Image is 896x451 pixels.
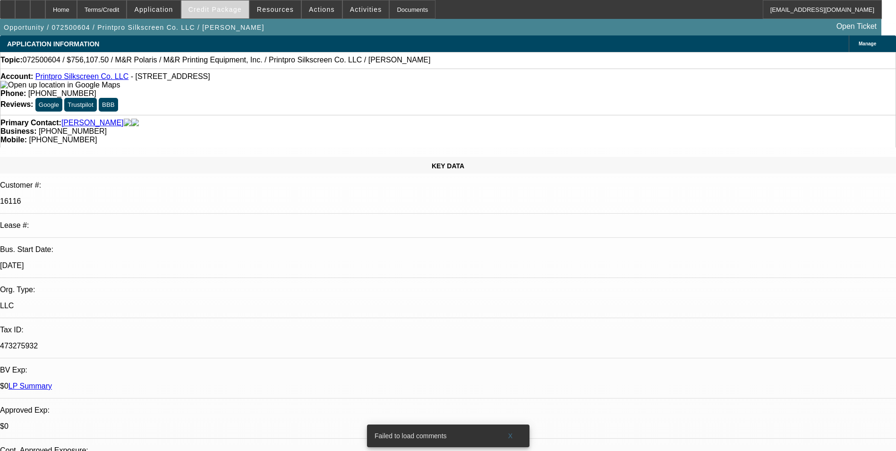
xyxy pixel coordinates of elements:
[367,425,495,447] div: Failed to load comments
[432,162,464,170] span: KEY DATA
[343,0,389,18] button: Activities
[0,56,23,64] strong: Topic:
[0,81,120,89] img: Open up location in Google Maps
[188,6,242,13] span: Credit Package
[131,72,210,80] span: - [STREET_ADDRESS]
[0,89,26,97] strong: Phone:
[508,432,513,440] span: X
[35,98,62,112] button: Google
[302,0,342,18] button: Actions
[0,72,33,80] strong: Account:
[257,6,294,13] span: Resources
[23,56,431,64] span: 072500604 / $756,107.50 / M&R Polaris / M&R Printing Equipment, Inc. / Printpro Silkscreen Co. LL...
[127,0,180,18] button: Application
[833,18,880,35] a: Open Ticket
[39,127,107,135] span: [PHONE_NUMBER]
[28,89,96,97] span: [PHONE_NUMBER]
[134,6,173,13] span: Application
[0,136,27,144] strong: Mobile:
[495,427,526,444] button: X
[131,119,139,127] img: linkedin-icon.png
[250,0,301,18] button: Resources
[35,72,128,80] a: Printpro Silkscreen Co. LLC
[0,119,61,127] strong: Primary Contact:
[9,382,52,390] a: LP Summary
[4,24,265,31] span: Opportunity / 072500604 / Printpro Silkscreen Co. LLC / [PERSON_NAME]
[61,119,124,127] a: [PERSON_NAME]
[7,40,99,48] span: APPLICATION INFORMATION
[309,6,335,13] span: Actions
[0,81,120,89] a: View Google Maps
[181,0,249,18] button: Credit Package
[0,127,36,135] strong: Business:
[859,41,876,46] span: Manage
[124,119,131,127] img: facebook-icon.png
[99,98,118,112] button: BBB
[350,6,382,13] span: Activities
[0,100,33,108] strong: Reviews:
[64,98,96,112] button: Trustpilot
[29,136,97,144] span: [PHONE_NUMBER]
